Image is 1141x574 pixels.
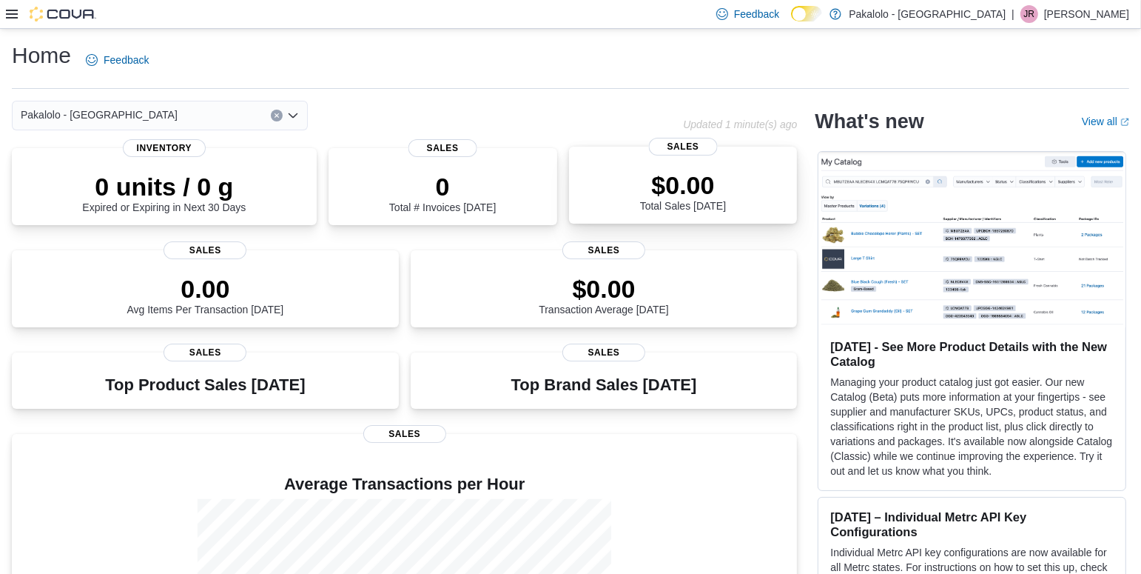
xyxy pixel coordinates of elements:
[127,274,283,304] p: 0.00
[562,241,645,259] span: Sales
[105,376,305,394] h3: Top Product Sales [DATE]
[123,139,206,157] span: Inventory
[164,241,246,259] span: Sales
[164,344,246,361] span: Sales
[640,170,726,212] div: Total Sales [DATE]
[408,139,477,157] span: Sales
[539,274,669,316] div: Transaction Average [DATE]
[791,21,792,22] span: Dark Mode
[287,110,299,121] button: Open list of options
[562,344,645,361] span: Sales
[1012,5,1014,23] p: |
[104,53,149,67] span: Feedback
[830,375,1114,478] p: Managing your product catalog just got easier. Our new Catalog (Beta) puts more information at yo...
[815,110,923,133] h2: What's new
[1120,118,1129,127] svg: External link
[1020,5,1038,23] div: Justin Rochon
[649,138,718,156] span: Sales
[82,172,246,201] p: 0 units / 0 g
[12,41,71,70] h1: Home
[363,425,446,443] span: Sales
[1024,5,1035,23] span: JR
[1044,5,1129,23] p: [PERSON_NAME]
[389,172,496,201] p: 0
[82,172,246,213] div: Expired or Expiring in Next 30 Days
[683,119,797,130] p: Updated 1 minute(s) ago
[389,172,496,213] div: Total # Invoices [DATE]
[127,274,283,316] div: Avg Items Per Transaction [DATE]
[830,339,1114,369] h3: [DATE] - See More Product Details with the New Catalog
[1082,116,1129,127] a: View allExternal link
[849,5,1006,23] p: Pakalolo - [GEOGRAPHIC_DATA]
[30,7,96,21] img: Cova
[640,170,726,200] p: $0.00
[539,274,669,304] p: $0.00
[791,6,822,21] input: Dark Mode
[511,376,697,394] h3: Top Brand Sales [DATE]
[21,106,178,124] span: Pakalolo - [GEOGRAPHIC_DATA]
[830,510,1114,539] h3: [DATE] – Individual Metrc API Key Configurations
[734,7,779,21] span: Feedback
[80,45,155,75] a: Feedback
[24,475,785,493] h4: Average Transactions per Hour
[271,110,283,121] button: Clear input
